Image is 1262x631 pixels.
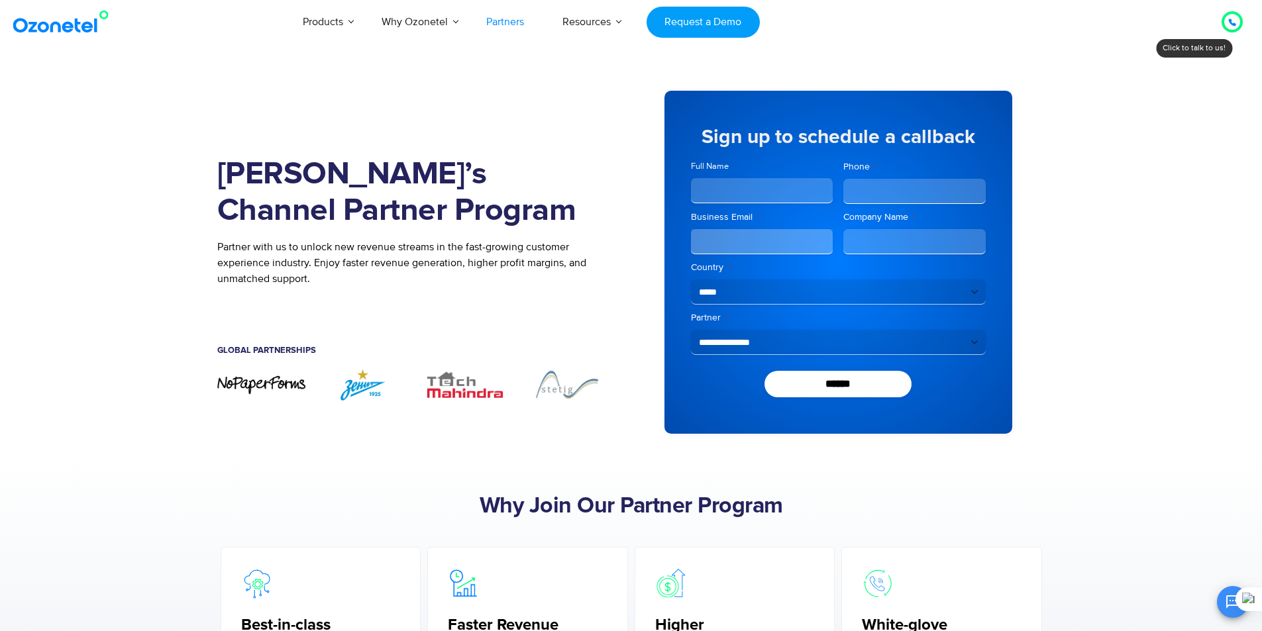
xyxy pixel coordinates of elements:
div: 1 / 7 [217,375,306,395]
div: 4 / 7 [523,368,611,401]
img: ZENIT [319,368,407,401]
h5: Global Partnerships [217,346,611,355]
label: Partner [691,311,986,324]
label: Company Name [843,211,986,224]
div: 2 / 7 [319,368,407,401]
p: Partner with us to unlock new revenue streams in the fast-growing customer experience industry. E... [217,239,611,287]
div: Image Carousel [217,368,611,401]
label: Full Name [691,160,833,173]
label: Business Email [691,211,833,224]
label: Country [691,261,986,274]
img: nopaperforms [217,375,306,395]
h1: [PERSON_NAME]’s Channel Partner Program [217,156,611,229]
div: 3 / 7 [421,368,509,401]
h2: Why Join Our Partner Program [217,493,1045,520]
button: Open chat [1217,586,1249,618]
a: Request a Demo [647,7,760,38]
img: TechMahindra [421,368,509,401]
img: Stetig [523,368,611,401]
h5: Sign up to schedule a callback [691,127,986,147]
label: Phone [843,160,986,173]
